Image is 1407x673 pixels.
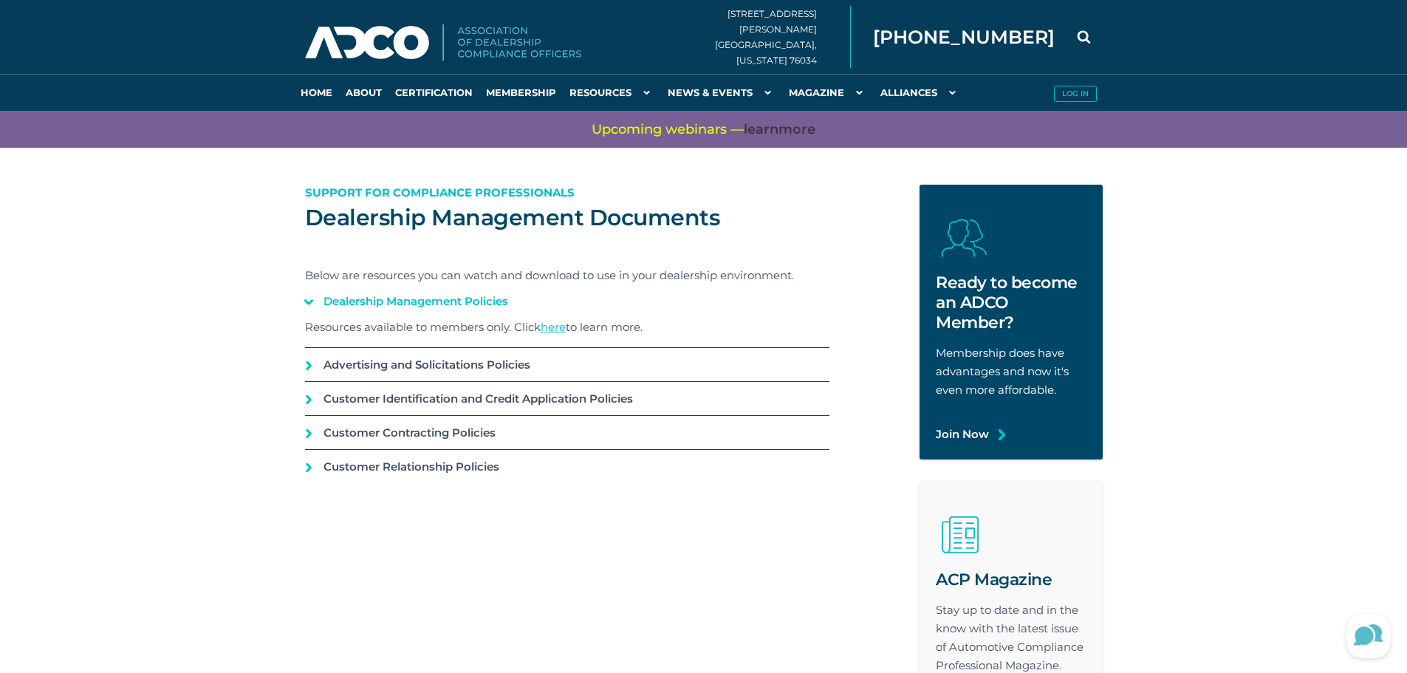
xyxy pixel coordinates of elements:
h1: Dealership Management Documents [305,203,829,233]
span: learn [744,121,778,137]
div: [STREET_ADDRESS][PERSON_NAME] [GEOGRAPHIC_DATA], [US_STATE] 76034 [715,6,851,68]
p: Below are resources you can watch and download to use in your dealership environment. [305,266,829,284]
a: Magazine [782,74,874,111]
img: Association of Dealership Compliance Officers logo [305,24,581,61]
a: Advertising and Solicitations Policies [305,348,829,381]
a: Resources [563,74,661,111]
button: Log in [1054,86,1097,102]
a: Log in [1047,74,1103,111]
h2: Ready to become an ADCO Member? [936,273,1086,332]
a: Alliances [874,74,967,111]
a: About [339,74,388,111]
p: Support for Compliance Professionals [305,183,829,202]
a: here [541,320,566,334]
span: [PHONE_NUMBER] [873,28,1055,47]
span: Upcoming webinars — [592,120,815,139]
a: Customer Identification and Credit Application Policies [305,382,829,415]
a: Customer Relationship Policies [305,450,829,483]
p: Resources available to members only. Click to learn more. [305,318,829,336]
iframe: Lucky Orange Messenger [1333,599,1407,673]
a: Home [294,74,339,111]
p: Membership does have advantages and now it's even more affordable. [936,344,1086,399]
a: Customer Contracting Policies [305,416,829,449]
a: Certification [388,74,479,111]
a: Membership [479,74,563,111]
a: learnmore [744,120,815,139]
a: News & Events [661,74,782,111]
h2: ACP Magazine [936,570,1086,590]
a: Join Now [936,425,989,443]
a: Dealership Management Policies [305,284,829,318]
